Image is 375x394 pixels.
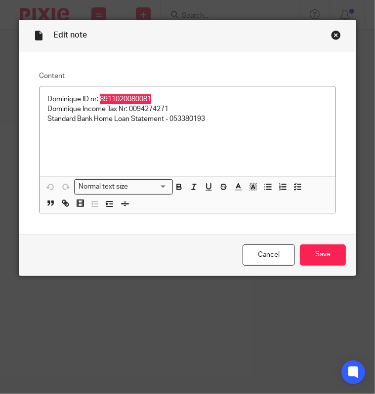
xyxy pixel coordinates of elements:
[77,182,130,192] span: Normal text size
[243,244,295,266] a: Cancel
[74,179,173,195] div: Search for option
[300,244,346,266] input: Save
[47,94,328,104] p: Dominique ID nr: 8911020080081
[53,31,87,39] span: Edit note
[47,104,328,114] p: Dominique Income Tax Nr: 0094274271
[331,30,341,40] div: Close this dialog window
[47,114,328,124] p: Standard Bank Home Loan Statement - 053380193
[131,182,167,192] input: Search for option
[39,71,336,81] label: Content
